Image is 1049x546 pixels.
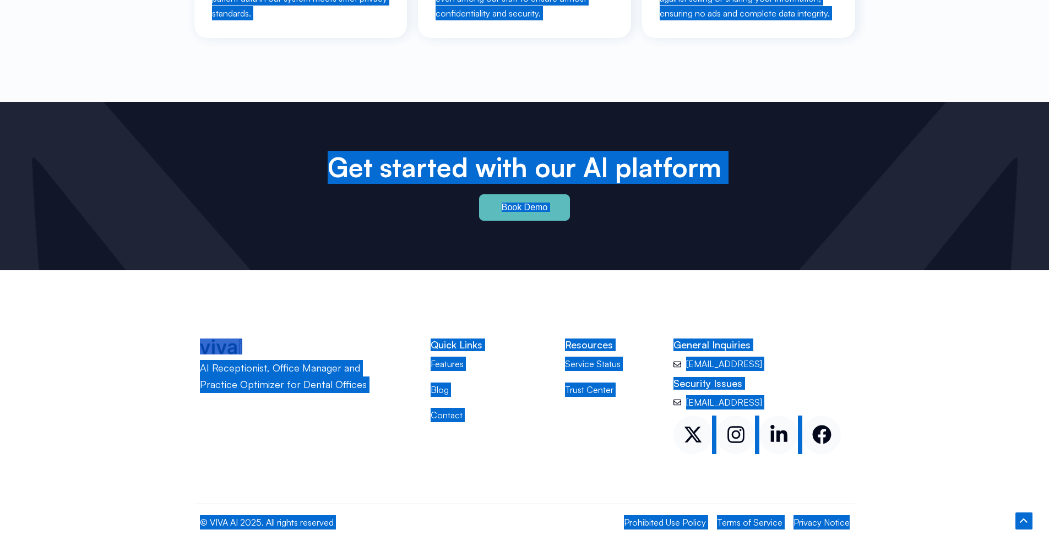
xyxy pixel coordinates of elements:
span: Blog [431,383,449,397]
h2: Quick Links [431,338,548,351]
span: Contact [431,408,463,422]
h2: Get started with our Al platform [299,151,751,183]
a: Blog [431,383,548,397]
p: AI Receptionist, Office Manager and Practice Optimizer for Dental Offices [200,360,393,392]
a: Features [431,357,548,371]
a: Prohibited Use Policy [624,515,706,529]
span: Book Demo [502,203,548,212]
a: Contact [431,408,548,422]
span: [EMAIL_ADDRESS] [683,395,762,409]
span: Service Status [565,357,621,371]
h2: Security Issues [673,377,849,390]
a: [EMAIL_ADDRESS] [673,395,849,409]
h2: General Inquiries [673,338,849,351]
a: Privacy Notice [793,515,850,529]
a: Service Status [565,357,657,371]
a: [EMAIL_ADDRESS] [673,357,849,371]
p: © VIVA AI 2025. All rights reserved [200,515,485,529]
a: Book Demo [479,194,570,221]
h2: Resources [565,338,657,351]
span: [EMAIL_ADDRESS] [683,357,762,371]
span: Trust Center [565,383,613,397]
a: Terms of Service [717,515,782,529]
a: Trust Center [565,383,657,397]
span: Features [431,357,464,371]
